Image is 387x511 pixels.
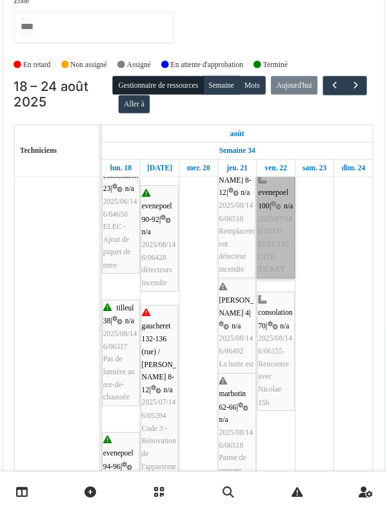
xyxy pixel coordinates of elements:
[164,389,174,397] span: n/a
[296,170,326,186] a: 23 août 2025
[145,170,176,186] a: 19 août 2025
[143,211,172,231] span: evenepoel 90-92
[143,197,177,296] div: |
[184,170,213,186] a: 20 août 2025
[218,288,253,387] div: |
[268,89,313,107] button: Aujourd'hui
[218,210,251,230] span: 2025/08/146/06510
[19,11,34,22] label: Zone
[143,327,177,397] span: gaucheret 132-136 (rue) / [PERSON_NAME] 8-12
[333,170,362,186] a: 24 août 2025
[218,339,251,359] span: 2025/08/146/06492
[106,450,135,470] span: evenepoel 94-96
[203,89,238,107] button: Semaine
[277,327,286,335] span: n/a
[218,418,227,426] span: n/a
[218,364,252,384] span: La hotte est HS
[74,73,110,84] label: Non assigné
[340,89,361,108] button: Suivant
[143,313,177,486] div: |
[256,339,289,359] span: 2025/08/146/06155
[109,170,136,186] a: 18 août 2025
[256,300,290,412] div: |
[127,322,136,330] span: n/a
[106,359,137,405] span: Pas de lumière au rez-de-chaussée
[25,32,37,51] input: Tous
[259,170,288,186] a: 22 août 2025
[218,235,252,281] span: Remplacement détecteur incendie
[215,154,256,170] a: Semaine 34
[106,231,132,276] span: ELEC - Ajout de piquet de terre
[218,122,253,283] div: |
[218,379,253,478] div: |
[106,308,140,407] div: |
[230,327,239,335] span: n/a
[218,393,244,413] span: marbotin 62-66
[143,426,177,484] span: Code 3 - Rénovation de l'appartement
[319,89,340,108] button: Précédent
[106,206,139,226] span: 2025/06/146/04650
[129,73,152,84] label: Assigné
[106,181,140,201] span: constitution 23
[218,455,244,475] span: Panne de courant
[171,73,241,84] label: En attente d'approbation
[143,401,176,421] span: 2025/07/146/05204
[25,157,61,165] span: Techniciens
[143,273,172,293] span: détecteurs incendie
[106,310,135,330] span: tilleul 38
[218,430,251,450] span: 2025/08/146/06518
[127,194,136,202] span: n/a
[226,137,246,153] a: 18 août 2025
[115,89,203,107] button: Gestionnaire de ressources
[143,248,176,268] span: 2025/08/146/06428
[19,92,115,123] h2: 18 – 24 août 2025
[256,364,286,409] span: Rencontre avec Nicolae 15h
[261,73,284,84] label: Terminé
[28,73,55,84] label: En retard
[218,302,252,322] span: [PERSON_NAME] 4
[143,236,152,244] span: n/a
[121,108,151,126] button: Aller à
[106,167,140,279] div: |
[256,314,290,334] span: consolation 70
[222,170,249,186] a: 21 août 2025
[237,89,263,107] button: Mois
[239,198,248,206] span: n/a
[106,335,139,355] span: 2025/08/146/06317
